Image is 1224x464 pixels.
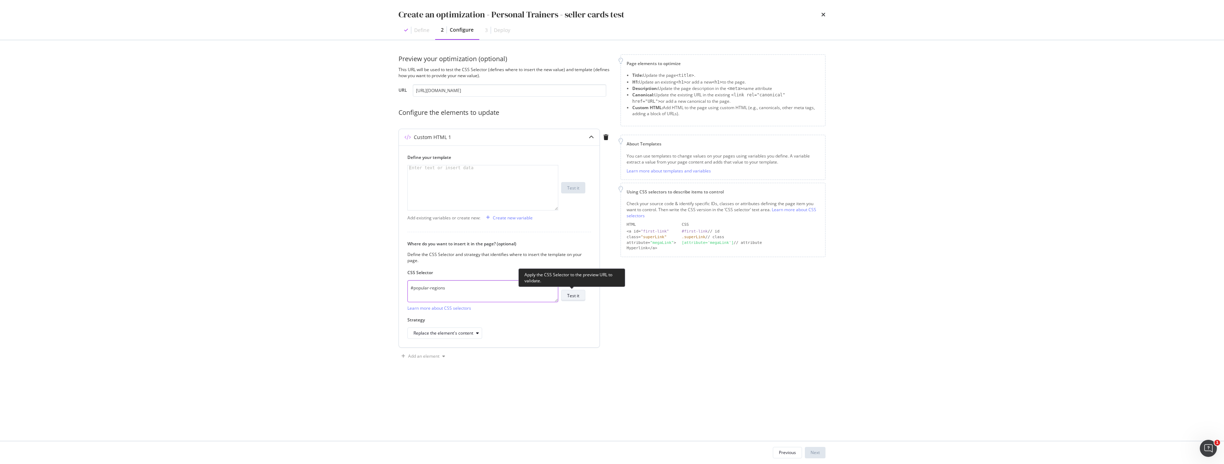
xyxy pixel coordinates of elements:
[408,165,475,170] div: Enter text or insert data
[632,92,654,98] strong: Canonical:
[407,305,471,311] a: Learn more about CSS selectors
[399,66,612,79] div: This URL will be used to test the CSS Selector (defines where to insert the new value) and templa...
[407,317,585,323] label: Strategy
[632,105,819,117] li: Add HTML to the page using custom HTML (e.g., canonicals, other meta tags, adding a block of URLs).
[399,87,407,95] label: URL
[407,241,585,247] label: Where do you want to insert it in the page? (optional)
[632,72,643,78] strong: Title:
[494,27,510,34] div: Deploy
[682,240,734,245] div: [attribute='megaLink']
[407,154,585,160] label: Define your template
[407,215,480,221] div: Add existing variables or create new:
[399,108,612,117] div: Configure the elements to update
[712,80,722,85] span: <h1>
[632,79,639,85] strong: H1:
[641,235,667,239] div: "superLink"
[676,73,694,78] span: <title>
[483,212,533,223] button: Create new variable
[399,351,448,362] button: Add an element
[399,9,624,21] div: Create an optimization - Personal Trainers - seller cards test
[407,270,585,276] label: CSS Selector
[811,449,820,455] div: Next
[805,447,825,458] button: Next
[627,240,676,246] div: attribute= >
[627,60,819,66] div: Page elements to optimize
[632,85,658,91] strong: Description:
[627,229,676,234] div: <a id=
[727,86,743,91] span: <meta>
[641,229,669,234] div: "first-link"
[773,447,802,458] button: Previous
[779,449,796,455] div: Previous
[632,92,785,104] span: <link rel="canonical" href="URL">
[632,85,819,92] li: Update the page description in the name attribute
[567,293,579,299] div: Test it
[1214,440,1220,446] span: 1
[682,234,819,240] div: // class
[518,268,625,287] div: Apply the CSS Selector to the preview URL to validate.
[414,134,451,141] div: Custom HTML 1
[627,245,676,251] div: Hyperlink</a>
[627,201,819,219] div: Check your source code & identify specific IDs, classes or attributes defining the page item you ...
[399,54,612,64] div: Preview your optimization (optional)
[682,222,819,228] div: CSS
[821,9,825,21] div: times
[632,79,819,85] li: Update an existing or add a new to the page.
[627,234,676,240] div: class=
[632,72,819,79] li: Update the page .
[682,240,819,246] div: // attribute
[485,27,488,34] div: 3
[407,327,482,339] button: Replace the element's content
[561,182,585,193] button: Test it
[627,168,711,174] a: Learn more about templates and variables
[627,141,819,147] div: About Templates
[682,235,705,239] div: .superLink
[450,26,474,33] div: Configure
[567,185,579,191] div: Test it
[561,290,585,301] button: Test it
[627,189,819,195] div: Using CSS selectors to describe items to control
[627,207,816,219] a: Learn more about CSS selectors
[413,84,606,97] input: https://www.example.com
[1200,440,1217,457] iframe: Intercom live chat
[493,215,533,221] div: Create new variable
[408,354,439,358] div: Add an element
[650,240,674,245] div: "megaLink"
[682,229,819,234] div: // id
[627,153,819,165] div: You can use templates to change values on your pages using variables you define. A variable extra...
[407,280,558,302] textarea: #popular-regions
[413,331,473,335] div: Replace the element's content
[632,105,663,111] strong: Custom HTML:
[627,222,676,228] div: HTML
[676,80,686,85] span: <h1>
[414,27,429,34] div: Define
[407,251,585,263] div: Define the CSS Selector and strategy that identifies where to insert the template on your page.
[682,229,708,234] div: #first-link
[441,26,444,33] div: 2
[632,92,819,105] li: Update the existing URL in the existing or add a new canonical to the page.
